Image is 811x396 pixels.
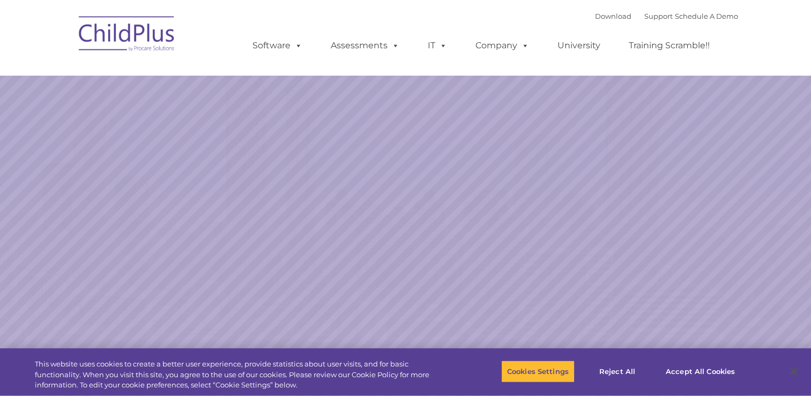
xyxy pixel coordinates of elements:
a: Learn More [551,242,687,278]
a: Schedule A Demo [675,12,738,20]
a: Company [465,35,540,56]
div: This website uses cookies to create a better user experience, provide statistics about user visit... [35,359,446,391]
a: IT [417,35,458,56]
a: Support [644,12,673,20]
img: ChildPlus by Procare Solutions [73,9,181,62]
a: University [547,35,611,56]
button: Reject All [584,360,651,383]
a: Assessments [320,35,410,56]
button: Accept All Cookies [660,360,741,383]
a: Download [595,12,631,20]
font: | [595,12,738,20]
a: Software [242,35,313,56]
button: Cookies Settings [501,360,575,383]
button: Close [782,360,806,383]
a: Training Scramble!! [618,35,720,56]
